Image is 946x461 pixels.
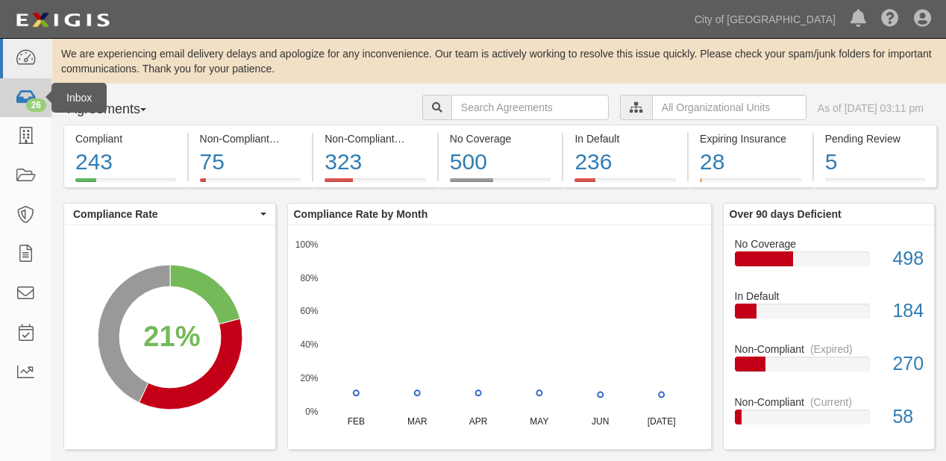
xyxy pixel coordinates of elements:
[687,4,843,34] a: City of [GEOGRAPHIC_DATA]
[689,178,812,190] a: Expiring Insurance28
[294,208,428,220] b: Compliance Rate by Month
[818,101,924,116] div: As of [DATE] 03:11 pm
[295,239,318,249] text: 100%
[700,131,801,146] div: Expiring Insurance
[881,10,899,28] i: Help Center - Complianz
[313,178,437,190] a: Non-Compliant(Expired)323
[325,131,426,146] div: Non-Compliant (Expired)
[735,342,924,395] a: Non-Compliant(Expired)270
[73,207,257,222] span: Compliance Rate
[810,395,852,410] div: (Current)
[735,289,924,342] a: In Default184
[143,316,200,357] div: 21%
[275,131,317,146] div: (Current)
[592,416,609,427] text: JUN
[730,208,842,220] b: Over 90 days Deficient
[63,178,187,190] a: Compliant243
[51,83,107,113] div: Inbox
[64,225,275,449] svg: A chart.
[881,245,934,272] div: 498
[300,306,318,316] text: 60%
[52,46,946,76] div: We are experiencing email delivery delays and apologize for any inconvenience. Our team is active...
[814,178,938,190] a: Pending Review5
[724,236,935,251] div: No Coverage
[450,131,551,146] div: No Coverage
[450,146,551,178] div: 500
[300,373,318,383] text: 20%
[574,146,676,178] div: 236
[724,342,935,357] div: Non-Compliant
[825,146,926,178] div: 5
[305,406,319,416] text: 0%
[200,131,301,146] div: Non-Compliant (Current)
[75,146,176,178] div: 243
[563,178,687,190] a: In Default236
[300,339,318,350] text: 40%
[26,98,46,112] div: 26
[700,146,801,178] div: 28
[64,204,275,225] button: Compliance Rate
[325,146,426,178] div: 323
[300,272,318,283] text: 80%
[347,416,364,427] text: FEB
[530,416,548,427] text: MAY
[825,131,926,146] div: Pending Review
[451,95,609,120] input: Search Agreements
[881,298,934,324] div: 184
[735,236,924,289] a: No Coverage498
[574,131,676,146] div: In Default
[407,416,427,427] text: MAR
[810,342,853,357] div: (Expired)
[401,131,443,146] div: (Expired)
[724,395,935,410] div: Non-Compliant
[881,351,934,377] div: 270
[652,95,806,120] input: All Organizational Units
[288,225,711,449] svg: A chart.
[469,416,487,427] text: APR
[63,95,175,125] button: Agreements
[200,146,301,178] div: 75
[439,178,563,190] a: No Coverage500
[735,395,924,436] a: Non-Compliant(Current)58
[647,416,675,427] text: [DATE]
[75,131,176,146] div: Compliant
[881,404,934,430] div: 58
[189,178,313,190] a: Non-Compliant(Current)75
[11,7,114,34] img: logo-5460c22ac91f19d4615b14bd174203de0afe785f0fc80cf4dbbc73dc1793850b.png
[724,289,935,304] div: In Default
